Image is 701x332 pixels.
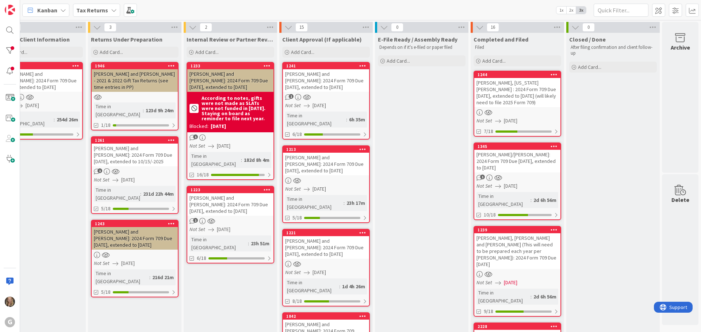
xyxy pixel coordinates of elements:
[292,130,302,138] span: 6/18
[92,63,178,92] div: 1946[PERSON_NAME] and [PERSON_NAME] - 2021 & 2022 Gift Tax Returns (see time entries in PP)
[54,116,55,124] span: :
[197,171,209,179] span: 16/18
[286,63,369,69] div: 1241
[187,63,273,69] div: 1233
[556,7,566,14] span: 1x
[480,175,485,179] span: 1
[487,23,499,32] span: 16
[282,36,362,43] span: Client Approval (If applicable)
[283,230,369,236] div: 1221
[378,36,457,43] span: E-File Ready / Assembly Ready
[504,182,517,190] span: [DATE]
[193,134,198,139] span: 1
[92,63,178,69] div: 1946
[144,106,176,114] div: 123d 9h 24m
[197,254,206,262] span: 6/18
[286,147,369,152] div: 1213
[474,150,560,172] div: [PERSON_NAME]/[PERSON_NAME]: 2024 Form 709 Due [DATE], extended to [DATE]
[141,190,176,198] div: 231d 22h 44m
[101,288,111,296] span: 5/18
[248,239,249,247] span: :
[187,69,273,92] div: [PERSON_NAME] and [PERSON_NAME]: 2024 Form 709 Due [DATE], extended to [DATE]
[474,143,560,150] div: 1345
[94,176,110,183] i: Not Set
[504,279,517,286] span: [DATE]
[249,239,271,247] div: 23h 51m
[285,269,301,276] i: Not Set
[242,156,271,164] div: 182d 8h 4m
[313,269,326,276] span: [DATE]
[286,314,369,319] div: 1842
[283,63,369,92] div: 1241[PERSON_NAME] and [PERSON_NAME]: 2024 Form 709 Due [DATE], extended to [DATE]
[285,278,339,294] div: Time in [GEOGRAPHIC_DATA]
[26,102,39,109] span: [DATE]
[283,146,369,153] div: 1213
[187,36,274,43] span: Internal Review or Partner Review
[387,58,410,64] span: Add Card...
[121,176,135,184] span: [DATE]
[189,235,248,251] div: Time in [GEOGRAPHIC_DATA]
[474,36,528,43] span: Completed and Filed
[344,199,345,207] span: :
[476,117,492,124] i: Not Set
[476,289,530,305] div: Time in [GEOGRAPHIC_DATA]
[241,156,242,164] span: :
[292,297,302,305] span: 8/18
[530,293,532,301] span: :
[474,71,560,107] div: 1244[PERSON_NAME], [US_STATE][PERSON_NAME] : 2024 Form 709 Due [DATE], extended to [DATE] (will l...
[291,49,314,55] span: Add Card...
[285,195,344,211] div: Time in [GEOGRAPHIC_DATA]
[286,230,369,235] div: 1221
[195,49,219,55] span: Add Card...
[92,144,178,166] div: [PERSON_NAME] and [PERSON_NAME]: 2024 Form 709 Due [DATE], extended to 10/15/-2025
[313,102,326,109] span: [DATE]
[189,152,241,168] div: Time in [GEOGRAPHIC_DATA]
[474,323,560,330] div: 2228
[283,69,369,92] div: [PERSON_NAME] and [PERSON_NAME]: 2024 Form 709 Due [DATE], extended to [DATE]
[94,186,140,202] div: Time in [GEOGRAPHIC_DATA]
[532,196,558,204] div: 2d 6h 56m
[5,5,15,15] img: Visit kanbanzone.com
[476,192,530,208] div: Time in [GEOGRAPHIC_DATA]
[91,36,162,43] span: Returns Under Preparation
[566,7,576,14] span: 2x
[571,44,655,56] p: After filing confirmation and client follow-up
[95,221,178,226] div: 1243
[37,6,57,15] span: Kanban
[474,71,560,78] div: 1244
[149,273,150,281] span: :
[285,185,301,192] i: Not Set
[140,190,141,198] span: :
[582,23,595,32] span: 0
[594,4,648,17] input: Quick Filter...
[295,23,308,32] span: 15
[474,227,560,269] div: 1239[PERSON_NAME], [PERSON_NAME] and [PERSON_NAME] (This will need to be prepared each year per [...
[478,144,560,149] div: 1345
[187,193,273,216] div: [PERSON_NAME] and [PERSON_NAME]: 2024 Form 709 Due [DATE], extended to [DATE]
[478,72,560,77] div: 1244
[476,183,492,189] i: Not Set
[339,282,340,290] span: :
[283,63,369,69] div: 1241
[379,44,464,50] p: Depends on if it's e-filed or paper filed
[474,233,560,269] div: [PERSON_NAME], [PERSON_NAME] and [PERSON_NAME] (This will need to be prepared each year per [PERS...
[202,95,271,121] b: According to notes, gifts were not made as SLATs were not funded in [DATE]. Staying on board as r...
[530,196,532,204] span: :
[283,236,369,259] div: [PERSON_NAME] and [PERSON_NAME]: 2024 Form 709 Due [DATE], extended to [DATE]
[94,260,110,266] i: Not Set
[283,146,369,175] div: 1213[PERSON_NAME] and [PERSON_NAME]: 2024 Form 709 Due [DATE], extended to [DATE]
[92,69,178,92] div: [PERSON_NAME] and [PERSON_NAME] - 2021 & 2022 Gift Tax Returns (see time entries in PP)
[578,64,601,70] span: Add Card...
[347,116,367,124] div: 6h 35m
[475,44,560,50] p: Filed
[143,106,144,114] span: :
[101,205,111,212] span: 5/18
[283,230,369,259] div: 1221[PERSON_NAME] and [PERSON_NAME]: 2024 Form 709 Due [DATE], extended to [DATE]
[193,218,198,223] span: 1
[474,227,560,233] div: 1239
[200,23,212,32] span: 2
[391,23,403,32] span: 0
[283,313,369,320] div: 1842
[217,142,230,150] span: [DATE]
[313,185,326,193] span: [DATE]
